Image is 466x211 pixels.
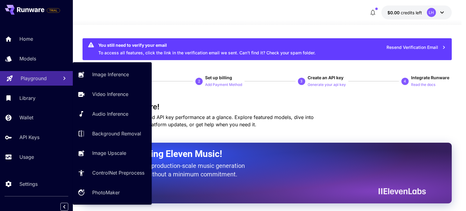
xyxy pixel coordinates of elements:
[83,103,452,111] h3: Welcome to Runware!
[411,75,449,80] span: Integrate Runware
[19,94,35,102] p: Library
[19,55,36,62] p: Models
[19,134,39,141] p: API Keys
[92,189,120,196] p: PhotoMaker
[92,149,126,157] p: Image Upscale
[92,71,129,78] p: Image Inference
[401,10,422,15] span: credits left
[198,79,200,84] p: 2
[19,153,34,161] p: Usage
[92,169,144,176] p: ControlNet Preprocess
[47,8,60,13] span: TRIAL
[98,42,316,48] div: You still need to verify your email
[427,8,436,17] div: LH
[73,126,152,141] a: Background Removal
[98,148,421,160] h2: Now Supporting Eleven Music!
[308,75,343,80] span: Create an API key
[387,10,401,15] span: $0.00
[411,82,435,88] p: Read the docs
[98,162,249,179] p: The only way to get production-scale music generation from Eleven Labs without a minimum commitment.
[381,5,452,19] button: $0.00
[300,79,302,84] p: 3
[387,9,422,16] div: $0.00
[404,79,406,84] p: 4
[47,7,60,14] span: Add your payment card to enable full platform functionality.
[19,180,38,188] p: Settings
[98,40,316,58] div: To access all features, click the link in the verification email we sent. Can’t find it? Check yo...
[19,114,33,121] p: Wallet
[73,87,152,102] a: Video Inference
[19,35,33,43] p: Home
[73,146,152,161] a: Image Upscale
[92,110,128,117] p: Audio Inference
[92,90,128,98] p: Video Inference
[73,165,152,180] a: ControlNet Preprocess
[73,185,152,200] a: PhotoMaker
[205,82,242,88] p: Add Payment Method
[205,75,232,80] span: Set up billing
[92,130,141,137] p: Background Removal
[21,75,47,82] p: Playground
[73,67,152,82] a: Image Inference
[383,41,449,54] button: Resend Verification Email
[73,107,152,121] a: Audio Inference
[60,203,68,211] button: Collapse sidebar
[308,82,346,88] p: Generate your api key
[83,114,314,128] span: Check out your usage stats and API key performance at a glance. Explore featured models, dive int...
